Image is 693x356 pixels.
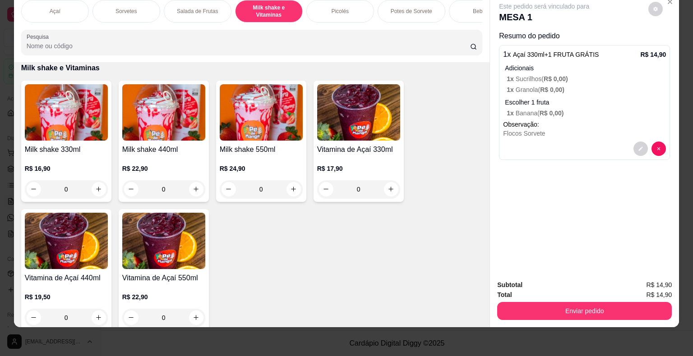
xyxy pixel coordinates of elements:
img: product-image [25,84,108,141]
img: product-image [25,213,108,269]
strong: Subtotal [497,281,522,288]
p: R$ 16,90 [25,164,108,173]
h4: Vitamina de Açaí 440ml [25,273,108,283]
p: Salada de Frutas [177,8,218,15]
button: Enviar pedido [497,302,672,320]
h4: Milk shake 550ml [220,144,303,155]
p: Milk shake e Vitaminas [243,4,295,18]
div: Flocos Sorvete [503,129,666,138]
button: decrease-product-quantity [648,2,663,16]
span: 1 x [507,75,515,82]
button: decrease-product-quantity [651,141,666,156]
p: Picolés [331,8,349,15]
strong: Total [497,291,512,298]
label: Pesquisa [27,33,52,41]
span: R$ 0,00 ) [540,86,564,93]
p: Escolher 1 fruta [505,98,666,107]
img: product-image [122,84,205,141]
p: Granola ( [507,85,666,94]
input: Pesquisa [27,41,470,50]
span: R$ 0,00 ) [540,110,564,117]
h4: Vitamina de Açaí 330ml [317,144,400,155]
p: Sucrilhos ( [507,74,666,83]
p: Observação: [503,120,666,129]
p: Adicionais [505,64,666,73]
span: 1 x [507,110,515,117]
span: R$ 14,90 [646,280,672,290]
p: Bebidas [473,8,492,15]
h4: Milk shake 330ml [25,144,108,155]
p: Resumo do pedido [499,31,670,41]
p: R$ 22,90 [122,164,205,173]
span: Açaí 330ml+1 FRUTA GRÁTIS [513,51,599,58]
img: product-image [122,213,205,269]
p: R$ 24,90 [220,164,303,173]
p: MESA 1 [499,11,589,23]
span: R$ 14,90 [646,290,672,300]
h4: Vitamina de Açaí 550ml [122,273,205,283]
p: 1 x [503,49,599,60]
p: R$ 17,90 [317,164,400,173]
h4: Milk shake 440ml [122,144,205,155]
p: Banana ( [507,109,666,118]
img: product-image [220,84,303,141]
p: R$ 14,90 [640,50,666,59]
p: Este pedido será vinculado para [499,2,589,11]
button: decrease-product-quantity [633,141,648,156]
p: Sorvetes [115,8,137,15]
p: Milk shake e Vitaminas [21,63,483,73]
p: R$ 22,90 [122,292,205,301]
p: Potes de Sorvete [391,8,432,15]
span: R$ 0,00 ) [544,75,568,82]
p: R$ 19,50 [25,292,108,301]
span: 1 x [507,86,515,93]
img: product-image [317,84,400,141]
p: Açaí [50,8,60,15]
